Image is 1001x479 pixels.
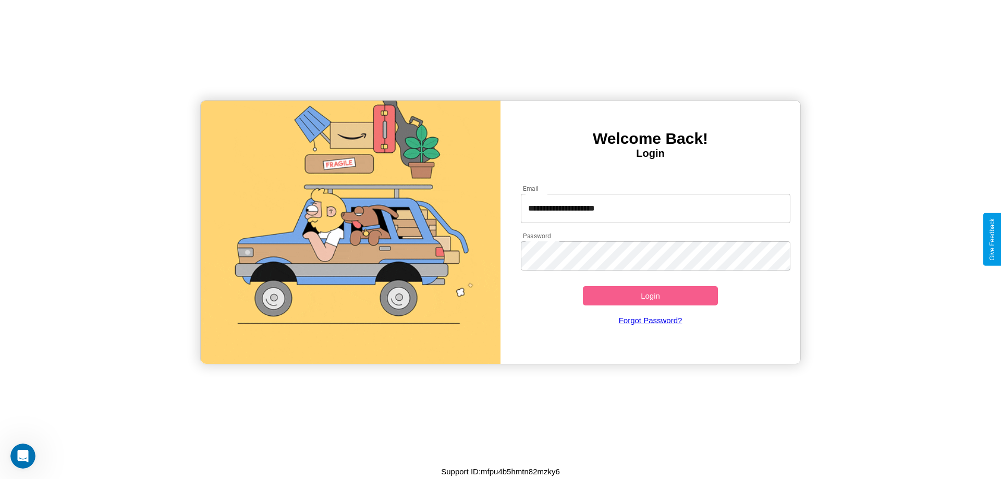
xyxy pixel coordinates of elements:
iframe: Intercom live chat [10,444,35,469]
img: gif [201,101,500,364]
h3: Welcome Back! [500,130,800,148]
div: Give Feedback [988,218,996,261]
label: Password [523,231,551,240]
h4: Login [500,148,800,159]
button: Login [583,286,718,305]
a: Forgot Password? [516,305,786,335]
label: Email [523,184,539,193]
p: Support ID: mfpu4b5hmtn82mzky6 [441,464,560,478]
